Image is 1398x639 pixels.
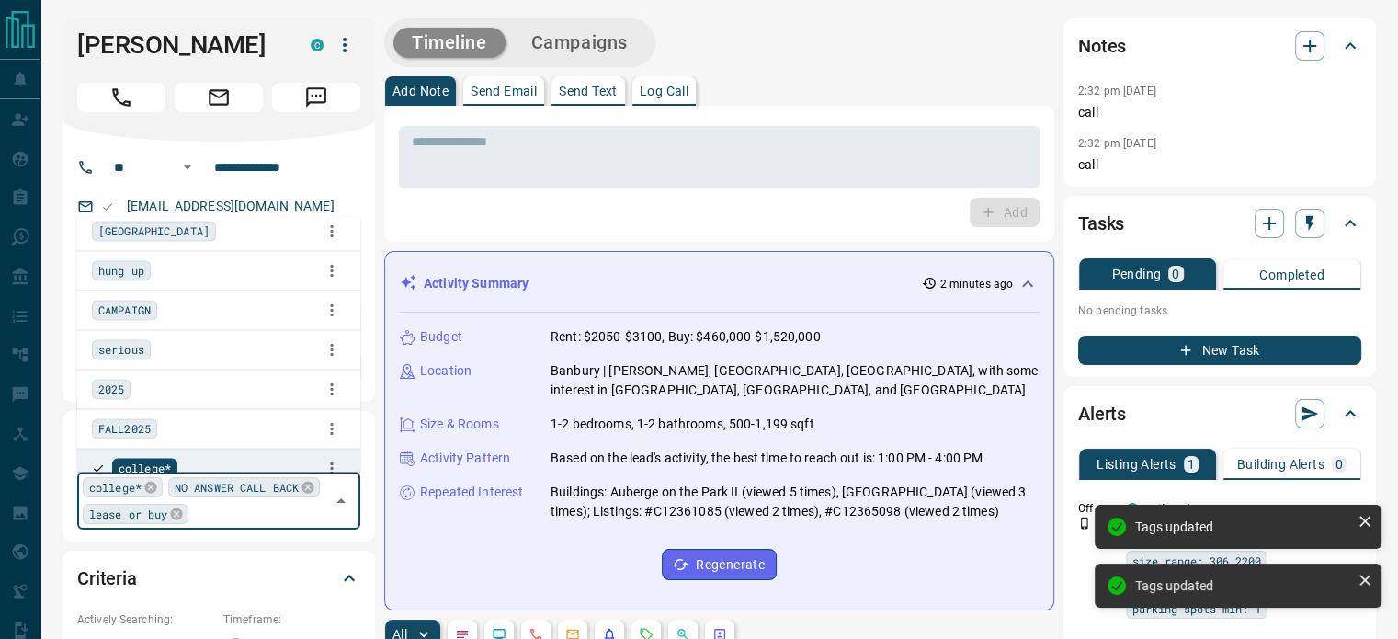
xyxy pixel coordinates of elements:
span: hung up [98,261,144,280]
div: Activity Summary2 minutes ago [400,267,1039,301]
p: Location [420,361,472,381]
p: Budget [420,327,462,347]
span: college* [119,459,171,477]
p: Repeated Interest [420,483,523,502]
p: 2 minutes ago [940,276,1013,292]
p: Completed [1259,268,1324,281]
span: lease or buy [89,505,167,523]
p: Buildings: Auberge on the Park II (viewed 5 times), [GEOGRAPHIC_DATA] (viewed 3 times); Listings:... [551,483,1039,521]
div: Criteria [77,556,360,600]
div: Alerts [1078,392,1361,436]
button: Open [176,156,199,178]
div: Notes [1078,24,1361,68]
div: college* [83,477,163,497]
button: Timeline [393,28,506,58]
p: Timeframe: [223,611,360,628]
p: Banbury | [PERSON_NAME], [GEOGRAPHIC_DATA], [GEOGRAPHIC_DATA], with some interest in [GEOGRAPHIC_... [551,361,1039,400]
button: New Task [1078,336,1361,365]
p: Based on the lead's activity, the best time to reach out is: 1:00 PM - 4:00 PM [551,449,983,468]
p: 1 [1188,458,1195,471]
h2: Criteria [77,564,137,593]
div: lease or buy [83,504,188,524]
p: 1-2 bedrooms, 1-2 bathrooms, 500-1,199 sqft [551,415,814,434]
p: Building Alerts [1237,458,1324,471]
span: [GEOGRAPHIC_DATA] [98,222,210,240]
svg: Email Valid [101,200,114,213]
p: Off [1078,500,1115,517]
h2: Tasks [1078,209,1124,238]
p: Add Note [392,85,449,97]
span: Message [272,83,360,112]
span: Email [175,83,263,112]
p: Activity Pattern [420,449,510,468]
p: Listing Alerts [1097,458,1176,471]
p: 2:32 pm [DATE] [1078,85,1156,97]
span: CAMPAIGN [98,301,151,319]
button: Close [328,488,354,514]
p: Send Email [471,85,537,97]
p: Actively Searching: [77,611,214,628]
div: Tags updated [1135,578,1350,593]
div: condos.ca [311,39,324,51]
p: call [1078,103,1361,122]
p: Rent: $2050-$3100, Buy: $460,000-$1,520,000 [551,327,821,347]
span: 2025 [98,380,124,398]
p: Log Call [640,85,688,97]
button: Campaigns [513,28,646,58]
svg: Push Notification Only [1078,517,1091,530]
p: 0 [1172,268,1179,280]
p: Send Text [559,85,618,97]
p: Pending [1111,268,1161,280]
span: FALL2025 [98,419,151,438]
a: [EMAIL_ADDRESS][DOMAIN_NAME] [127,199,335,213]
button: Regenerate [662,549,777,580]
div: Tags updated [1135,519,1350,534]
h2: Notes [1078,31,1126,61]
p: Size & Rooms [420,415,499,434]
span: serious [98,340,144,359]
h2: Alerts [1078,399,1126,428]
p: No pending tasks [1078,297,1361,325]
p: 0 [1335,458,1343,471]
h1: [PERSON_NAME] [77,30,283,60]
p: call [1078,155,1361,175]
span: NO ANSWER CALL BACK [175,478,299,496]
div: NO ANSWER CALL BACK [168,477,320,497]
p: 2:32 pm [DATE] [1078,137,1156,150]
span: college* [89,478,142,496]
div: Tasks [1078,201,1361,245]
span: Call [77,83,165,112]
p: Activity Summary [424,274,529,293]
